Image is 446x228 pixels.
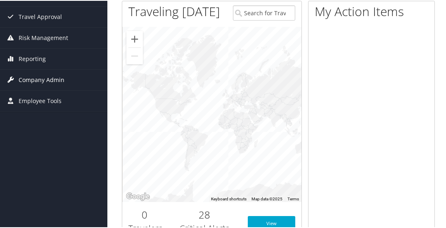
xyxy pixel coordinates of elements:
span: Employee Tools [19,90,62,110]
a: Open this area in Google Maps (opens a new window) [124,190,152,201]
span: Risk Management [19,27,68,47]
span: Reporting [19,48,46,68]
button: Zoom out [126,47,143,63]
input: Search for Traveler [233,5,295,20]
a: Terms (opens in new tab) [287,196,299,200]
img: Google [124,190,152,201]
span: Company Admin [19,69,64,89]
h1: Traveling [DATE] [128,2,220,19]
h2: 0 [128,207,161,221]
button: Keyboard shortcuts [211,195,247,201]
h2: 28 [173,207,235,221]
span: Travel Approval [19,6,62,26]
h1: My Action Items [308,2,434,19]
span: Map data ©2025 [251,196,282,200]
button: Zoom in [126,30,143,47]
